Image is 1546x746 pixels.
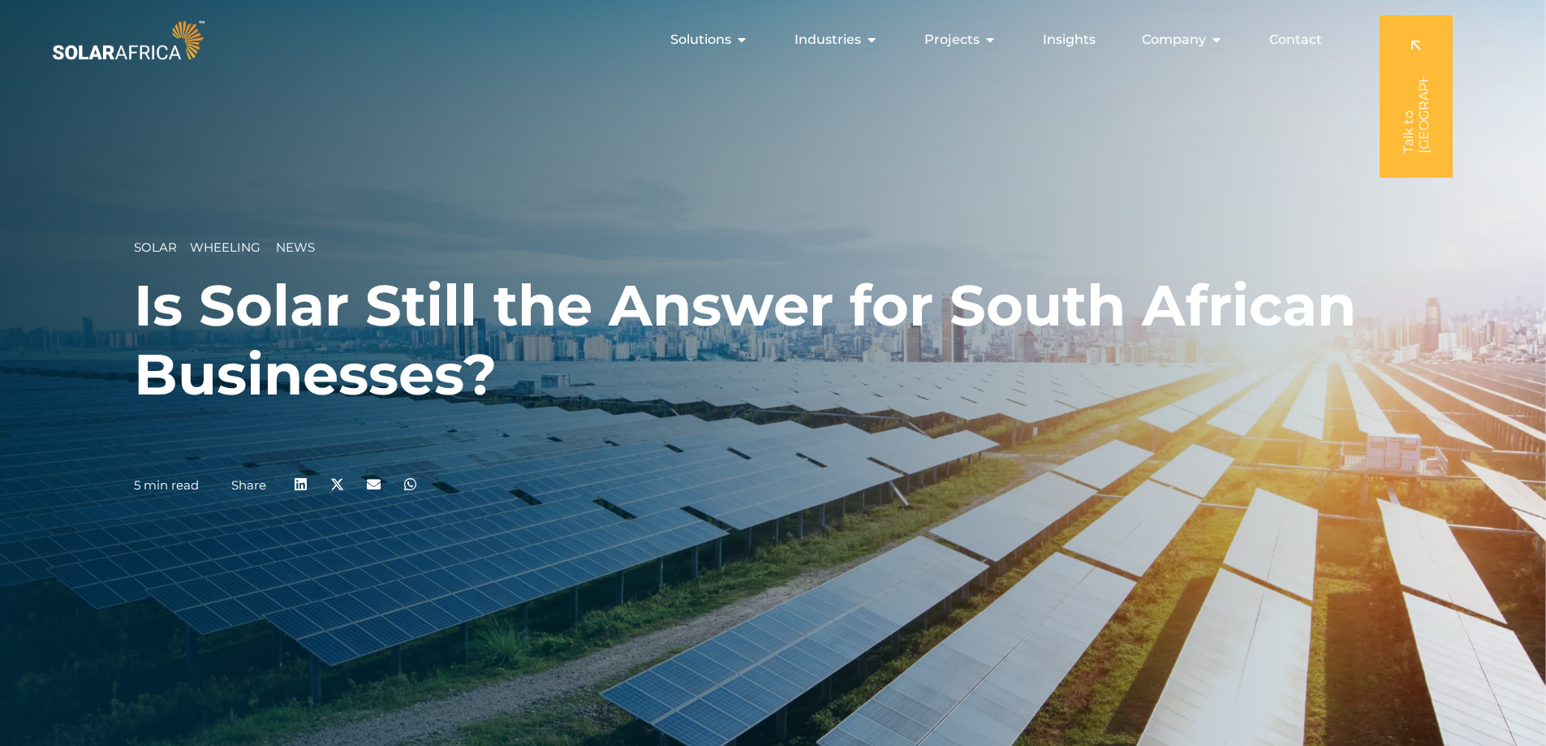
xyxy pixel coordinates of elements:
div: Share on email [355,466,392,502]
div: Share on x-twitter [319,466,355,502]
div: Share on whatsapp [392,466,428,502]
span: News [276,239,315,255]
a: Contact [1269,30,1322,50]
h1: Is Solar Still the Answer for South African Businesses? [134,271,1412,409]
span: Wheeling [190,239,261,255]
span: Solar [134,239,177,255]
span: __ [177,239,190,255]
div: Menu Toggle [208,24,1335,56]
nav: Menu [208,24,1335,56]
a: Share [231,477,266,493]
p: 5 min read [134,478,199,493]
div: Share on linkedin [282,466,319,502]
span: Industries [795,30,861,50]
span: Solutions [670,30,731,50]
span: Company [1142,30,1206,50]
a: Insights [1043,30,1096,50]
span: Projects [924,30,980,50]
